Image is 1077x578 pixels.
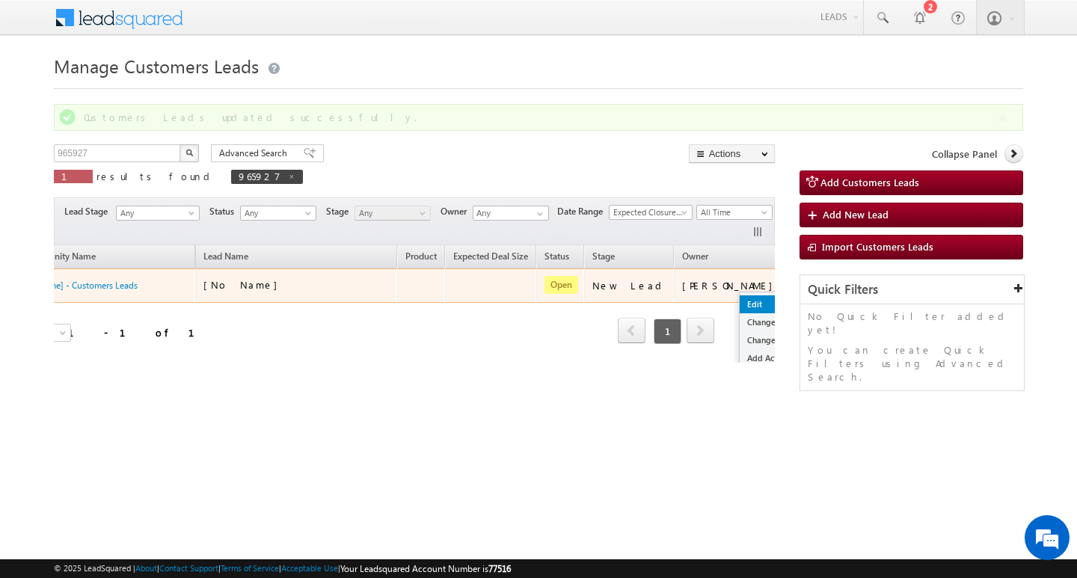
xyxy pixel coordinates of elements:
span: All Time [697,206,768,219]
a: Change Owner [740,313,814,331]
button: Actions [689,144,775,163]
img: Search [185,149,193,156]
div: Customers Leads updated successfully. [84,111,996,124]
span: Status [209,205,240,218]
a: Show All Items [529,206,547,221]
span: prev [618,318,645,343]
span: Owner [682,250,708,262]
a: All Time [696,205,773,220]
span: Lead Name [196,248,256,268]
span: Owner [441,205,473,218]
a: Contact Support [159,563,218,573]
div: Chat with us now [78,79,251,98]
span: 1 [654,319,681,344]
a: Opportunity Name [13,248,103,268]
span: Expected Deal Size [453,250,528,262]
span: Stage [592,250,615,262]
div: [PERSON_NAME] [682,279,780,292]
a: Any [116,206,200,221]
a: next [687,319,714,343]
a: Any [240,206,316,221]
span: Stage [326,205,355,218]
span: [No Name] [203,278,285,291]
a: Expected Closure Date [609,205,693,220]
span: Manage Customers Leads [54,54,259,78]
span: Add Customers Leads [820,176,919,188]
a: Any [355,206,431,221]
p: You can create Quick Filters using Advanced Search. [808,343,1016,384]
img: d_60004797649_company_0_60004797649 [25,79,63,98]
a: Stage [585,248,622,268]
span: Import Customers Leads [822,240,933,253]
span: Add New Lead [823,208,889,221]
span: 965927 [239,170,280,182]
a: About [135,563,157,573]
span: Open [544,276,578,294]
div: Quick Filters [800,275,1024,304]
textarea: Type your message and hit 'Enter' [19,138,273,448]
span: Lead Stage [64,205,114,218]
a: Edit [740,295,814,313]
a: Expected Deal Size [446,248,536,268]
a: Add Activity [740,349,814,367]
span: Opportunity Name [21,250,96,262]
input: Type to Search [473,206,549,221]
span: Collapse Panel [932,147,997,161]
a: Change Stage [740,331,814,349]
a: Status [537,248,577,268]
span: Product [405,250,437,262]
span: Any [355,206,426,220]
a: prev [618,319,645,343]
div: New Lead [592,279,667,292]
a: Acceptable Use [281,563,338,573]
em: Start Chat [203,461,271,481]
span: © 2025 LeadSquared | | | | | [54,562,511,576]
a: [No Name] - Customers Leads [20,280,138,291]
span: results found [96,170,215,182]
p: No Quick Filter added yet! [808,310,1016,336]
span: Any [241,206,312,220]
div: 1 - 1 of 1 [68,324,212,341]
div: Minimize live chat window [245,7,281,43]
span: 1 [61,170,85,182]
span: 77516 [488,563,511,574]
span: Advanced Search [219,147,292,160]
span: next [687,318,714,343]
span: Your Leadsquared Account Number is [340,563,511,574]
span: Expected Closure Date [610,206,687,219]
a: Terms of Service [221,563,279,573]
span: Date Range [557,205,609,218]
span: Any [117,206,194,220]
